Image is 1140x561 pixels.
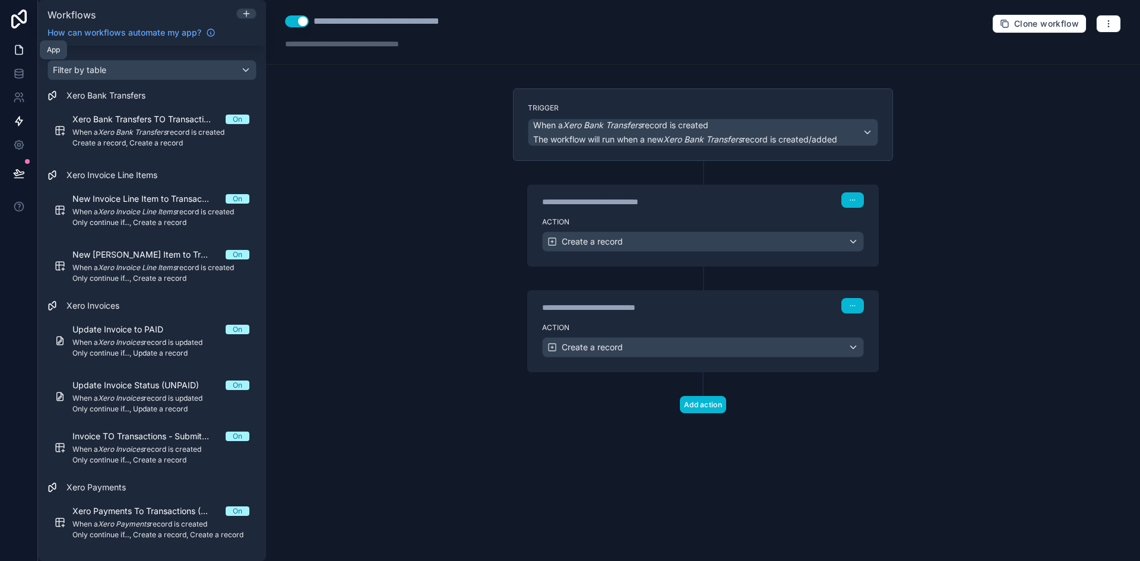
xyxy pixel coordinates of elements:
[43,27,220,39] a: How can workflows automate my app?
[542,337,864,357] button: Create a record
[47,9,96,21] span: Workflows
[533,134,837,144] span: The workflow will run when a new record is created/added
[562,236,623,248] span: Create a record
[47,27,201,39] span: How can workflows automate my app?
[542,232,864,252] button: Create a record
[663,134,742,144] em: Xero Bank Transfers
[528,103,878,113] label: Trigger
[528,119,878,146] button: When aXero Bank Transfersrecord is createdThe workflow will run when a newXero Bank Transfersreco...
[1014,18,1079,29] span: Clone workflow
[47,45,60,55] div: App
[992,14,1087,33] button: Clone workflow
[563,120,642,130] em: Xero Bank Transfers
[533,119,708,131] span: When a record is created
[562,341,623,353] span: Create a record
[680,396,726,413] button: Add action
[542,217,864,227] label: Action
[542,323,864,332] label: Action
